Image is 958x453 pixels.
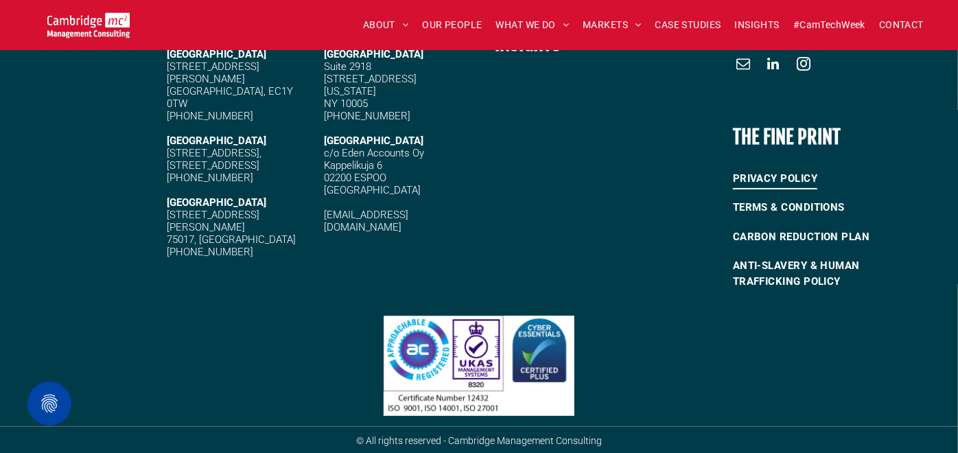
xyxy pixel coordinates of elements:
[649,14,728,36] a: CASE STUDIES
[733,193,920,222] a: TERMS & CONDITIONS
[733,125,841,149] b: THE FINE PRINT
[324,73,417,85] span: [STREET_ADDRESS]
[324,85,376,97] span: [US_STATE]
[733,167,817,190] span: PRIVACY POLICY
[47,14,130,29] a: Your Business Transformed | Cambridge Management Consulting
[489,14,576,36] a: WHAT WE DO
[786,14,872,36] a: #CamTechWeek
[324,110,410,122] span: [PHONE_NUMBER]
[324,97,368,110] span: NY 10005
[733,251,920,296] a: ANTI-SLAVERY & HUMAN TRAFFICKING POLICY
[47,12,130,38] img: Cambridge MC Logo, digital transformation
[167,246,253,258] span: [PHONE_NUMBER]
[763,54,784,78] a: linkedin
[356,14,416,36] a: ABOUT
[324,135,423,147] span: [GEOGRAPHIC_DATA]
[728,14,786,36] a: INSIGHTS
[324,147,424,196] span: c/o Eden Accounts Oy Kappelikuja 6 02200 ESPOO [GEOGRAPHIC_DATA]
[167,110,253,122] span: [PHONE_NUMBER]
[167,209,259,233] span: [STREET_ADDRESS][PERSON_NAME]
[793,54,814,78] a: instagram
[324,48,423,60] span: [GEOGRAPHIC_DATA]
[167,135,266,147] strong: [GEOGRAPHIC_DATA]
[356,435,602,446] span: © All rights reserved - Cambridge Management Consulting
[167,196,266,209] strong: [GEOGRAPHIC_DATA]
[167,48,266,60] strong: [GEOGRAPHIC_DATA]
[872,14,931,36] a: CONTACT
[415,14,489,36] a: OUR PEOPLE
[576,14,648,36] a: MARKETS
[733,164,920,194] a: PRIVACY POLICY
[167,233,296,246] span: 75017, [GEOGRAPHIC_DATA]
[167,147,261,159] span: [STREET_ADDRESS],
[167,159,259,172] span: [STREET_ADDRESS]
[384,316,574,416] img: digital infrastructure
[324,209,408,233] a: [EMAIL_ADDRESS][DOMAIN_NAME]
[324,60,371,73] span: Suite 2918
[733,54,753,78] a: email
[167,60,293,110] span: [STREET_ADDRESS][PERSON_NAME] [GEOGRAPHIC_DATA], EC1Y 0TW
[167,172,253,184] span: [PHONE_NUMBER]
[733,222,920,252] a: CARBON REDUCTION PLAN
